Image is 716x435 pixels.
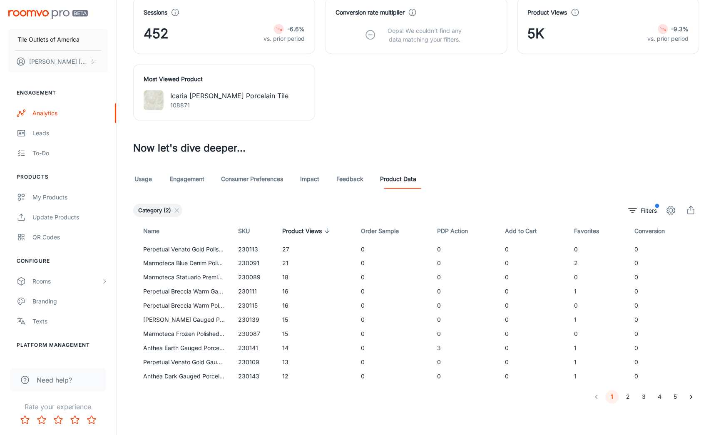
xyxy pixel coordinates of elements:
td: Marmoteca Blue Denim Polished Gauged Porcelain Panel 6mm 48"x110" [133,256,232,271]
img: Roomvo PRO Beta [8,10,88,19]
button: Go to next page [685,390,698,404]
td: 0 [354,341,431,355]
span: 452 [144,24,169,44]
div: Update Products [32,213,108,222]
td: 0 [628,370,699,384]
td: 1 [567,370,628,384]
td: 1 [567,341,628,355]
td: 0 [628,299,699,313]
button: [PERSON_NAME] [PERSON_NAME] [8,51,108,72]
span: PDP Action [437,226,479,236]
button: settings [663,202,679,219]
td: 0 [430,256,498,271]
td: 230143 [232,370,276,384]
td: 0 [567,271,628,285]
h4: Product Views [528,8,567,17]
td: 0 [354,271,431,285]
button: filter [626,204,659,217]
span: SKU [239,226,261,236]
td: Anthea Earth Gauged Porcelain Panel 6mm 48"x109" [133,341,232,355]
td: 230113 [232,242,276,256]
h3: Now let's dive deeper... [133,141,699,156]
td: 0 [498,271,567,285]
td: 0 [354,299,431,313]
td: 15 [276,327,354,341]
td: 0 [354,256,431,271]
td: 0 [628,355,699,370]
a: Engagement [170,169,204,189]
span: Need help? [37,375,72,385]
td: 230087 [232,327,276,341]
span: Export CSV [683,202,699,219]
p: Icaria [PERSON_NAME] Porcelain Tile [170,91,288,101]
td: [PERSON_NAME] Gauged Porcelain Panel 6mm 48"x109" [133,313,232,327]
td: 14 [276,341,354,355]
span: Category (2) [133,206,176,215]
td: 13 [276,355,354,370]
p: Rate your experience [7,402,109,412]
td: 0 [430,327,498,341]
td: 230115 [232,299,276,313]
a: Consumer Preferences [221,169,283,189]
button: Rate 3 star [50,412,67,428]
td: 12 [276,370,354,384]
span: Favorites [574,226,610,236]
button: Rate 5 star [83,412,100,428]
td: 0 [498,327,567,341]
td: 16 [276,299,354,313]
td: 0 [628,341,699,355]
td: 230109 [232,355,276,370]
td: 27 [276,242,354,256]
td: 230091 [232,256,276,271]
div: QR Codes [32,233,108,242]
button: Go to page 4 [653,390,666,404]
td: 230089 [232,271,276,285]
h4: Sessions [144,8,167,17]
td: 0 [498,341,567,355]
p: Filters [641,206,657,215]
button: Go to page 3 [637,390,651,404]
td: 0 [628,271,699,285]
span: 5K [528,24,545,44]
td: 0 [628,327,699,341]
td: 0 [354,355,431,370]
td: 0 [354,370,431,384]
td: 1 [567,313,628,327]
div: Branding [32,297,108,306]
button: Tile Outlets of America [8,29,108,50]
p: 108871 [170,101,288,110]
button: Rate 4 star [67,412,83,428]
td: Perpetual Venato Gold Polished Gauged Porcelain Panel 6mm 48"x109" [133,242,232,256]
button: page 1 [606,390,619,404]
td: 3 [430,341,498,355]
button: Rate 1 star [17,412,33,428]
h4: Conversion rate multiplier [336,8,405,17]
strong: -6.6% [287,25,305,32]
td: Perpetual Breccia Warm Polished Gauged Porcelain Panel 6mm 48"x109" [133,299,232,313]
td: 1 [567,355,628,370]
td: 0 [354,327,431,341]
td: 0 [628,285,699,299]
span: Order Sample [361,226,410,236]
div: My Products [32,193,108,202]
td: 0 [354,242,431,256]
div: Category (2) [133,204,182,217]
span: Conversion [635,226,676,236]
td: 0 [354,285,431,299]
td: 0 [430,313,498,327]
button: Rate 2 star [33,412,50,428]
td: 0 [430,355,498,370]
div: Texts [32,317,108,326]
td: 0 [628,256,699,271]
div: Rooms [32,277,101,286]
td: 0 [430,285,498,299]
td: 15 [276,313,354,327]
td: 0 [354,313,431,327]
a: Impact [300,169,320,189]
td: 0 [498,242,567,256]
td: 230111 [232,285,276,299]
td: 0 [498,355,567,370]
p: vs. prior period [648,34,689,43]
div: To-do [32,149,108,158]
td: Perpetual Breccia Warm Gauged Porcelain Panel 6mm 48"x109" [133,285,232,299]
